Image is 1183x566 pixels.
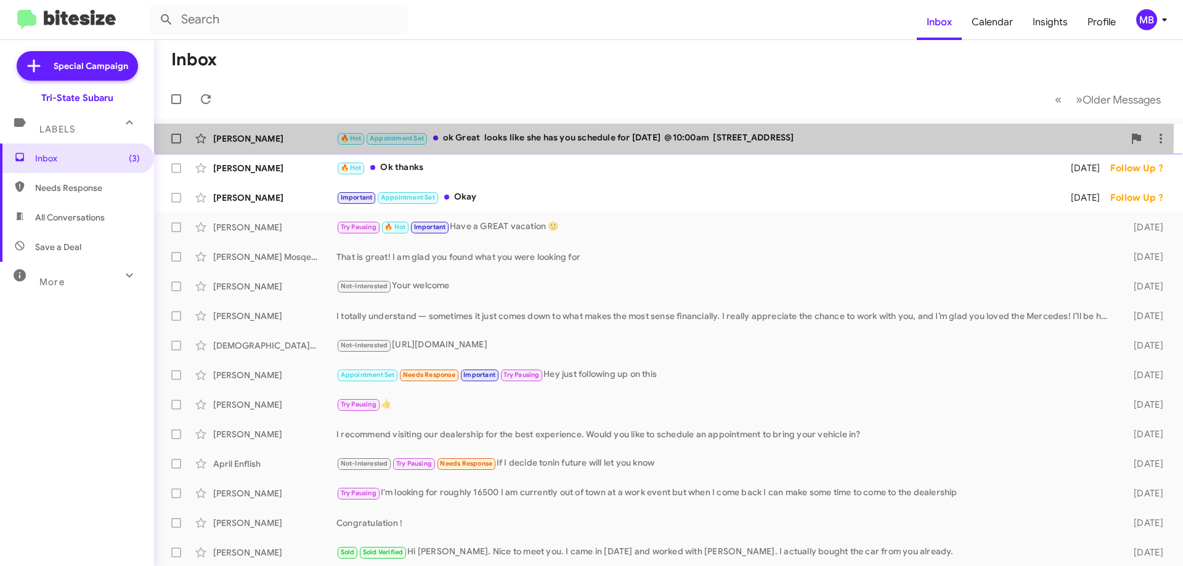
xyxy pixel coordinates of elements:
[363,548,404,556] span: Sold Verified
[341,341,388,349] span: Not-Interested
[341,164,362,172] span: 🔥 Hot
[1114,221,1173,233] div: [DATE]
[341,134,362,142] span: 🔥 Hot
[503,371,539,379] span: Try Pausing
[370,134,424,142] span: Appointment Set
[35,182,140,194] span: Needs Response
[213,132,336,145] div: [PERSON_NAME]
[463,371,495,379] span: Important
[213,192,336,204] div: [PERSON_NAME]
[54,60,128,72] span: Special Campaign
[213,251,336,263] div: [PERSON_NAME] Mosqeura
[41,92,113,104] div: Tri-State Subaru
[129,152,140,164] span: (3)
[336,161,1055,175] div: Ok thanks
[336,190,1055,204] div: Okay
[336,517,1114,529] div: Congratulation !
[336,220,1114,234] div: Have a GREAT vacation 🙂
[396,459,432,467] span: Try Pausing
[1114,428,1173,440] div: [DATE]
[35,211,105,224] span: All Conversations
[336,397,1114,411] div: 👍
[35,241,81,253] span: Save a Deal
[213,369,336,381] div: [PERSON_NAME]
[336,310,1114,322] div: I totally understand — sometimes it just comes down to what makes the most sense financially. I r...
[341,223,376,231] span: Try Pausing
[1114,310,1173,322] div: [DATE]
[1076,92,1083,107] span: »
[171,50,217,70] h1: Inbox
[1078,4,1126,40] a: Profile
[1110,162,1173,174] div: Follow Up ?
[381,193,435,201] span: Appointment Set
[1055,162,1110,174] div: [DATE]
[1114,339,1173,352] div: [DATE]
[336,368,1114,382] div: Hey just following up on this
[39,277,65,288] span: More
[149,5,408,34] input: Search
[336,486,1114,500] div: I'm looking for roughly 16500 I am currently out of town at a work event but when I come back I c...
[341,193,373,201] span: Important
[1114,398,1173,411] div: [DATE]
[1048,87,1168,112] nav: Page navigation example
[1083,93,1161,107] span: Older Messages
[1114,458,1173,470] div: [DATE]
[341,459,388,467] span: Not-Interested
[341,548,355,556] span: Sold
[336,428,1114,440] div: I recommend visiting our dealership for the best experience. Would you like to schedule an appoin...
[440,459,492,467] span: Needs Response
[1126,9,1169,30] button: MB
[962,4,1023,40] a: Calendar
[341,371,395,379] span: Appointment Set
[1023,4,1078,40] a: Insights
[1055,92,1062,107] span: «
[213,458,336,470] div: April Enflish
[341,282,388,290] span: Not-Interested
[1114,517,1173,529] div: [DATE]
[1055,192,1110,204] div: [DATE]
[39,124,75,135] span: Labels
[213,398,336,411] div: [PERSON_NAME]
[1047,87,1069,112] button: Previous
[1114,280,1173,293] div: [DATE]
[1114,369,1173,381] div: [DATE]
[336,545,1114,559] div: Hi [PERSON_NAME]. Nice to meet you. I came in [DATE] and worked with [PERSON_NAME]. I actually bo...
[1114,487,1173,499] div: [DATE]
[336,251,1114,263] div: That is great! I am glad you found what you were looking for
[213,280,336,293] div: [PERSON_NAME]
[1068,87,1168,112] button: Next
[1110,192,1173,204] div: Follow Up ?
[213,221,336,233] div: [PERSON_NAME]
[213,339,336,352] div: [DEMOGRAPHIC_DATA][PERSON_NAME]
[336,338,1114,352] div: [URL][DOMAIN_NAME]
[213,428,336,440] div: [PERSON_NAME]
[403,371,455,379] span: Needs Response
[213,487,336,499] div: [PERSON_NAME]
[1114,251,1173,263] div: [DATE]
[213,546,336,559] div: [PERSON_NAME]
[1136,9,1157,30] div: MB
[336,131,1124,145] div: ok Great looks like she has you schedule for [DATE] @10:00am [STREET_ADDRESS]
[213,517,336,529] div: [PERSON_NAME]
[336,279,1114,293] div: Your welcome
[384,223,405,231] span: 🔥 Hot
[35,152,140,164] span: Inbox
[414,223,446,231] span: Important
[341,400,376,408] span: Try Pausing
[213,310,336,322] div: [PERSON_NAME]
[341,489,376,497] span: Try Pausing
[917,4,962,40] a: Inbox
[336,456,1114,471] div: If I decide tonin future will let you know
[1114,546,1173,559] div: [DATE]
[213,162,336,174] div: [PERSON_NAME]
[17,51,138,81] a: Special Campaign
